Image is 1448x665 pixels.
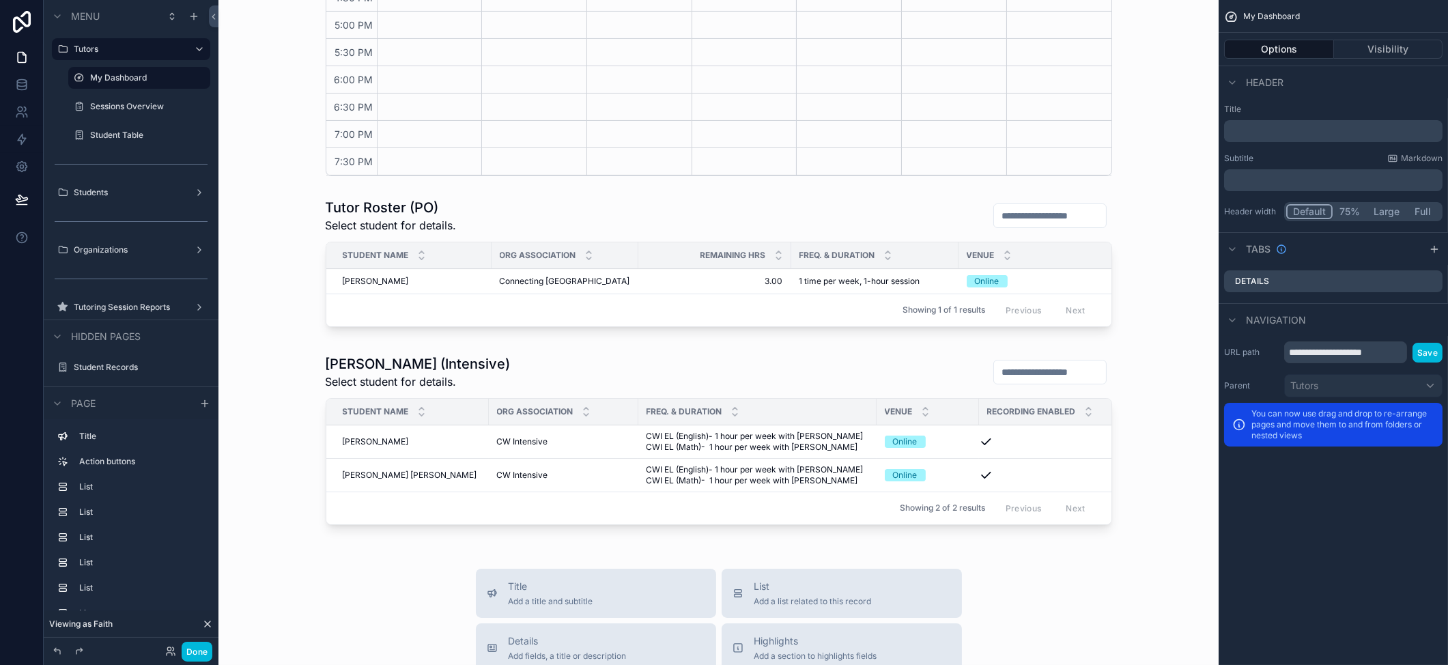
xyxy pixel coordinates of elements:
span: My Dashboard [1243,11,1300,22]
label: Student Table [90,130,202,141]
label: List [79,608,199,619]
a: Markdown [1387,153,1443,164]
label: Action buttons [79,456,199,467]
button: Save [1412,343,1443,363]
label: Student Records [74,362,202,373]
label: Parent [1224,380,1279,391]
button: TitleAdd a title and subtitle [476,569,716,618]
label: My Dashboard [90,72,202,83]
span: Hidden pages [71,330,141,343]
label: URL path [1224,347,1279,358]
label: Tutoring Session Reports [74,302,183,313]
span: Viewing as Faith [49,619,113,629]
button: Options [1224,40,1334,59]
p: You can now use drag and drop to re-arrange pages and move them to and from folders or nested views [1251,408,1434,441]
span: Highlights [754,634,877,648]
span: Student Name [343,406,409,417]
span: Add a title and subtitle [509,596,593,607]
span: Recording Enabled [987,406,1076,417]
label: List [79,582,199,593]
span: Showing 1 of 1 results [903,305,985,315]
span: Page [71,397,96,410]
label: Header width [1224,206,1279,217]
span: Add fields, a title or description [509,651,627,662]
span: Menu [71,10,100,23]
span: Student Name [343,250,409,261]
span: Venue [967,250,995,261]
label: List [79,557,199,568]
span: Details [509,634,627,648]
label: Subtitle [1224,153,1253,164]
button: Done [182,642,212,662]
div: scrollable content [1224,120,1443,142]
label: List [79,507,199,518]
span: List [754,580,872,593]
span: Markdown [1401,153,1443,164]
span: Navigation [1246,313,1306,327]
button: Visibility [1334,40,1443,59]
span: Remaining Hrs [700,250,766,261]
label: Title [79,431,199,442]
span: Showing 2 of 2 results [900,503,985,513]
span: Freq. & Duration [647,406,722,417]
label: Title [1224,104,1443,115]
span: Org Association [497,406,573,417]
div: scrollable content [1224,169,1443,191]
label: Students [74,187,183,198]
span: Venue [885,406,913,417]
span: Add a section to highlights fields [754,651,877,662]
span: Tutors [1290,379,1318,393]
label: List [79,481,199,492]
span: Title [509,580,593,593]
button: Tutors [1284,374,1443,397]
div: scrollable content [44,419,218,638]
button: Default [1286,204,1333,219]
button: Large [1367,204,1406,219]
button: 75% [1333,204,1367,219]
label: Sessions Overview [90,101,202,112]
span: Tabs [1246,242,1270,256]
span: Freq. & Duration [799,250,875,261]
span: Header [1246,76,1283,89]
label: Details [1235,276,1269,287]
label: Organizations [74,244,183,255]
span: Add a list related to this record [754,596,872,607]
button: Full [1406,204,1440,219]
button: ListAdd a list related to this record [722,569,962,618]
span: Org Association [500,250,576,261]
label: List [79,532,199,543]
label: Tutors [74,44,183,55]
